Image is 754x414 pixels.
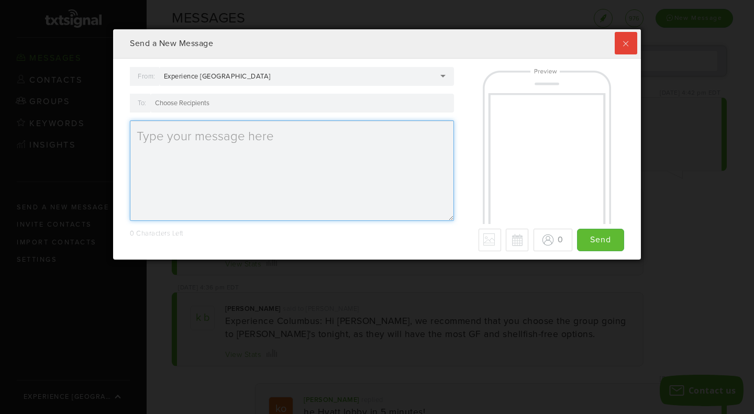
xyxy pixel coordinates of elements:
span: Send a New Message [130,38,213,49]
button: 0 [534,229,572,251]
span: 0 [130,229,135,238]
input: Send [577,229,624,251]
div: Experience [GEOGRAPHIC_DATA] [164,72,283,81]
span: Characters Left [136,229,183,238]
input: Choose Recipients [155,98,213,108]
label: To: [138,96,147,110]
label: From: [138,69,156,84]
